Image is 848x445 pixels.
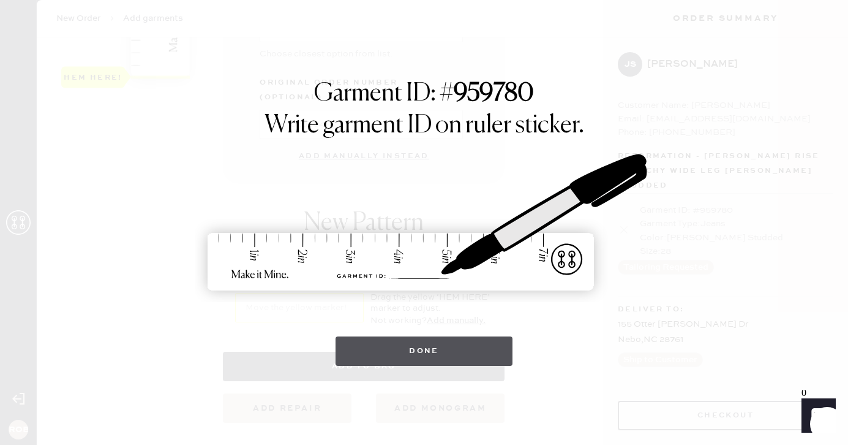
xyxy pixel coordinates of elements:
strong: 959780 [454,82,534,106]
h1: Garment ID: # [314,79,534,111]
button: Done [336,337,512,366]
iframe: Front Chat [790,390,842,443]
h1: Write garment ID on ruler sticker. [265,111,584,140]
img: ruler-sticker-sharpie.svg [195,122,654,324]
